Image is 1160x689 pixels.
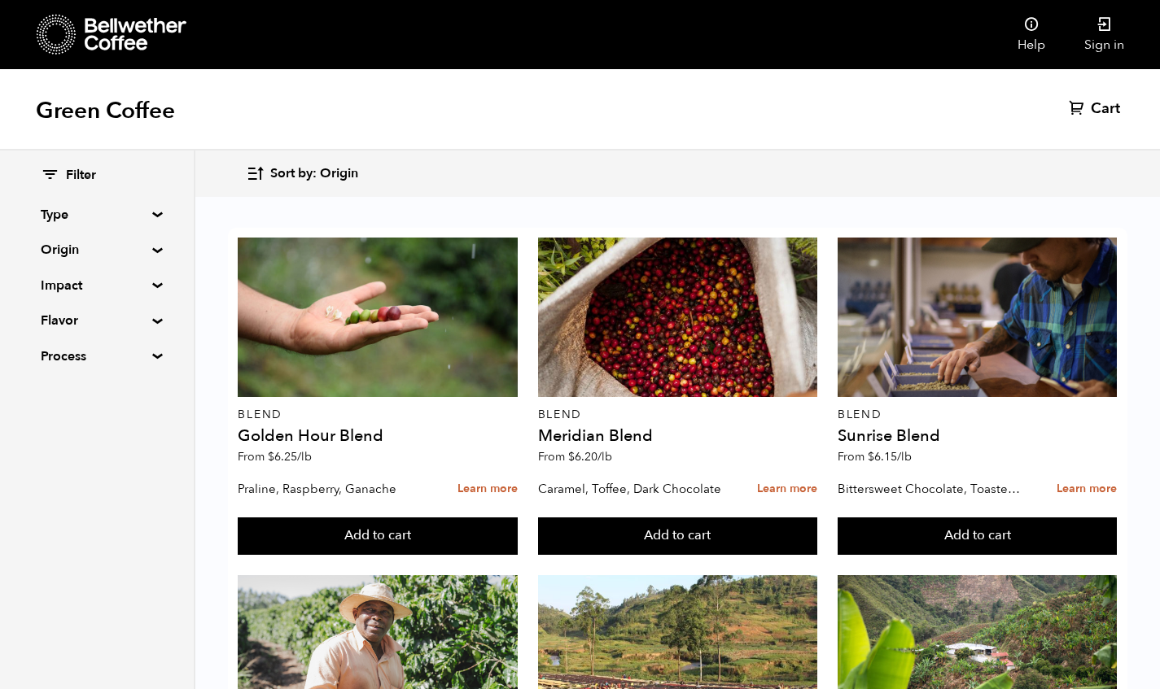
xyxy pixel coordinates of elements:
summary: Flavor [41,311,153,330]
summary: Origin [41,240,153,259]
span: From [238,449,312,464]
p: Blend [838,409,1117,421]
span: /lb [297,449,312,464]
a: Learn more [757,472,817,507]
bdi: 6.25 [268,449,312,464]
span: /lb [897,449,912,464]
summary: Type [41,205,153,225]
p: Caramel, Toffee, Dark Chocolate [538,477,729,501]
button: Add to cart [838,517,1117,555]
button: Sort by: Origin [246,155,358,193]
p: Blend [538,409,817,421]
p: Bittersweet Chocolate, Toasted Marshmallow, Candied Orange, Praline [838,477,1028,501]
bdi: 6.20 [568,449,612,464]
h4: Sunrise Blend [838,428,1117,444]
span: Cart [1091,99,1120,119]
a: Cart [1069,99,1124,119]
bdi: 6.15 [868,449,912,464]
summary: Process [41,347,153,366]
span: Filter [66,167,96,185]
p: Blend [238,409,517,421]
span: $ [568,449,575,464]
span: $ [868,449,874,464]
h1: Green Coffee [36,96,175,125]
a: Learn more [457,472,518,507]
span: From [538,449,612,464]
h4: Meridian Blend [538,428,817,444]
button: Add to cart [538,517,817,555]
span: $ [268,449,274,464]
summary: Impact [41,276,153,295]
span: From [838,449,912,464]
span: /lb [598,449,612,464]
a: Learn more [1057,472,1117,507]
p: Praline, Raspberry, Ganache [238,477,428,501]
button: Add to cart [238,517,517,555]
span: Sort by: Origin [270,165,358,183]
h4: Golden Hour Blend [238,428,517,444]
